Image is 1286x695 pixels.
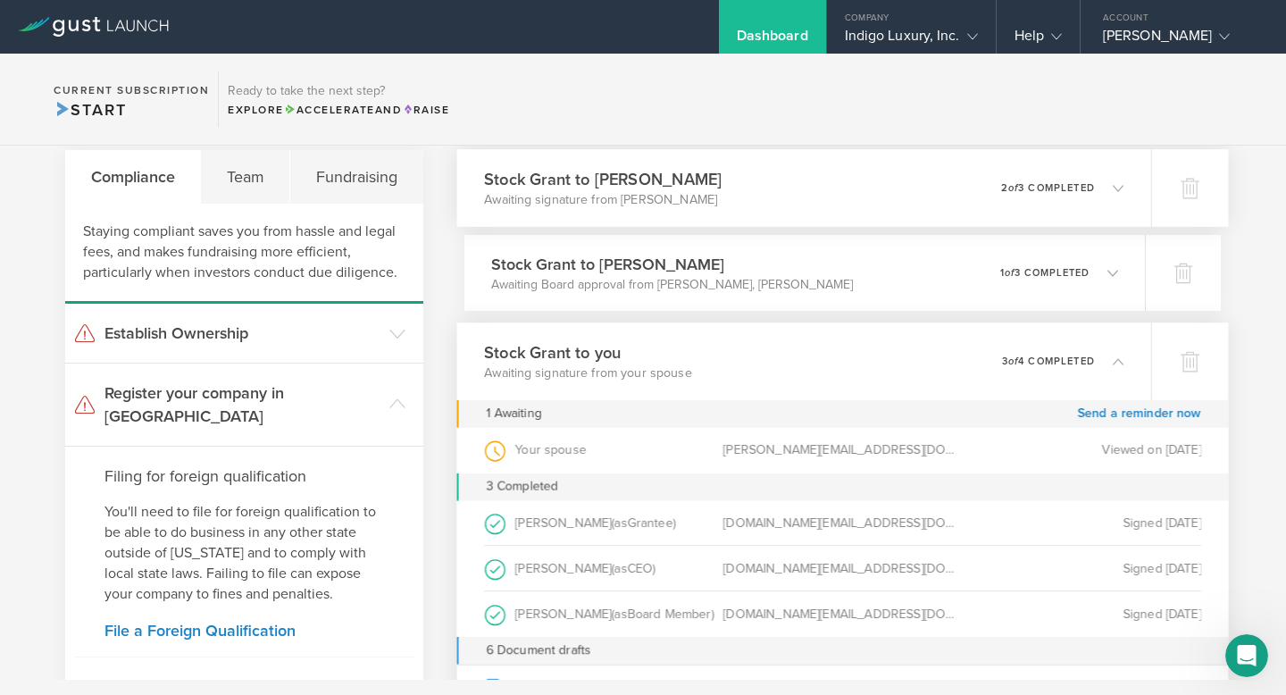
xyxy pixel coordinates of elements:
div: Staying compliant saves you from hassle and legal fees, and makes fundraising more efficient, par... [65,204,423,304]
div: [DOMAIN_NAME][EMAIL_ADDRESS][DOMAIN_NAME] [722,500,962,545]
span: (as [612,515,627,530]
span: Messages [148,575,210,588]
div: Viewed on [DATE] [962,428,1201,473]
div: Will Gust Launch connect me with angel investors? [26,420,331,472]
span: Grantee [627,515,672,530]
div: Dashboard [737,27,808,54]
button: Help [238,531,357,602]
img: Profile image for Gust Helper [278,264,299,285]
span: (as [612,606,627,621]
div: How Does Publishing a Company Profile Work? [26,505,331,557]
a: Send a reminder now [1077,400,1201,428]
span: Help [283,575,312,588]
div: How do I pay my [US_STATE] franchise taxes? [26,368,331,420]
div: 3 Completed [456,473,1228,501]
h3: Stock Grant to [PERSON_NAME] [484,167,722,191]
em: of [1005,267,1015,279]
div: [PERSON_NAME][EMAIL_ADDRESS][DOMAIN_NAME] [722,428,962,473]
div: [PERSON_NAME] [484,546,723,590]
h3: Stock Grant to you [484,340,692,364]
div: Help [1015,27,1062,54]
span: CEO [627,560,653,575]
span: Accelerate [284,104,375,116]
img: Profile image for Ryan [213,29,248,64]
div: Applying to a specific group [26,472,331,505]
div: Your spouse [484,428,723,473]
a: File a Foreign Qualification [104,623,384,639]
iframe: Intercom live chat [1225,634,1268,677]
span: Start [54,100,126,120]
button: Messages [119,531,238,602]
p: 1 3 completed [1000,268,1090,278]
p: You'll need to file for foreign qualification to be able to do business in any other state outsid... [104,502,384,605]
div: Signed [DATE] [962,500,1201,545]
div: Explore [228,102,449,118]
button: Search for help [26,325,331,361]
p: Hi [PERSON_NAME] 👋 [36,127,321,188]
h3: Establish Ownership [104,322,380,345]
div: Ask a questionAI Agent and team can helpProfile image for Gust Helper [18,240,339,308]
img: Profile image for Robert [246,29,282,64]
span: (as [612,560,627,575]
span: ) [672,515,675,530]
span: Search for help [37,334,145,353]
h3: Ready to take the next step? [228,85,449,97]
span: Board Member [627,606,711,621]
img: Profile image for Launch [280,29,316,64]
span: Raise [402,104,449,116]
p: Awaiting signature from [PERSON_NAME] [484,191,722,209]
div: AI Agent and team can help [37,274,271,293]
p: Awaiting Board approval from [PERSON_NAME], [PERSON_NAME] [491,276,853,294]
div: Ask a question [37,255,271,274]
div: 6 Document drafts [456,637,1228,665]
div: [PERSON_NAME] [484,591,723,637]
p: How can we help? [36,188,321,218]
h2: Current Subscription [54,85,209,96]
em: of [1008,356,1018,367]
div: [PERSON_NAME] [484,500,723,545]
div: How do I pay my [US_STATE] franchise taxes? [37,375,299,413]
img: logo [36,34,154,63]
div: Will Gust Launch connect me with angel investors? [37,427,299,465]
em: of [1008,182,1018,194]
p: 2 3 completed [1000,183,1094,193]
div: How Does Publishing a Company Profile Work? [37,512,299,549]
h3: Stock Grant to [PERSON_NAME] [491,253,853,276]
div: Indigo Luxury, Inc. [845,27,978,54]
div: Signed [DATE] [962,591,1201,637]
span: and [284,104,403,116]
span: ) [652,560,655,575]
div: [DOMAIN_NAME][EMAIL_ADDRESS][DOMAIN_NAME] [722,591,962,637]
div: Fundraising [290,150,422,204]
span: Home [39,575,79,588]
div: Compliance [65,150,201,204]
h4: Filing for foreign qualification [104,465,384,488]
div: [DOMAIN_NAME][EMAIL_ADDRESS][DOMAIN_NAME] [722,546,962,590]
div: Applying to a specific group [37,479,299,498]
div: Team [201,150,290,204]
div: 1 Awaiting [486,400,541,428]
h3: Register your company in [GEOGRAPHIC_DATA] [104,381,380,428]
p: Awaiting signature from your spouse [484,364,692,382]
div: [PERSON_NAME] [1103,27,1255,54]
div: Ready to take the next step?ExploreAccelerateandRaise [218,71,458,127]
span: ) [711,606,714,621]
p: 3 4 completed [1001,356,1094,366]
div: Signed [DATE] [962,546,1201,590]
